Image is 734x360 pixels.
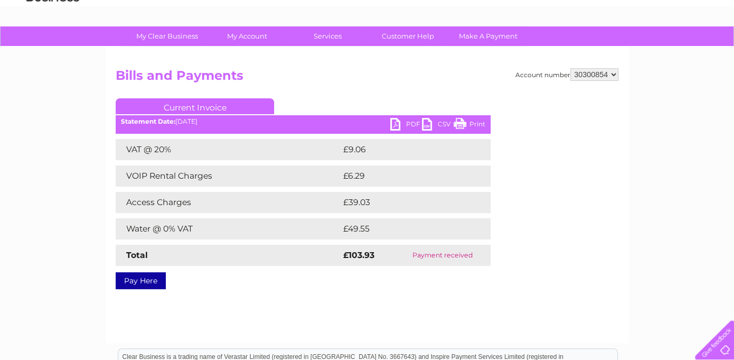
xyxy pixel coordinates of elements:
a: Customer Help [364,26,451,46]
td: VOIP Rental Charges [116,165,341,187]
td: £9.06 [341,139,467,160]
a: Water [548,45,568,53]
a: Telecoms [604,45,636,53]
a: 0333 014 3131 [535,5,608,19]
a: Pay Here [116,272,166,289]
a: CSV [422,118,454,133]
a: Services [284,26,371,46]
div: Clear Business is a trading name of Verastar Limited (registered in [GEOGRAPHIC_DATA] No. 3667643... [118,6,617,51]
a: My Clear Business [124,26,211,46]
a: Contact [664,45,690,53]
td: £39.03 [341,192,469,213]
img: logo.png [26,27,80,60]
strong: Total [126,250,148,260]
td: Payment received [394,245,491,266]
a: Blog [642,45,657,53]
strong: £103.93 [343,250,374,260]
td: Access Charges [116,192,341,213]
td: Water @ 0% VAT [116,218,341,239]
a: Energy [575,45,598,53]
td: VAT @ 20% [116,139,341,160]
td: £49.55 [341,218,469,239]
a: My Account [204,26,291,46]
b: Statement Date: [121,117,175,125]
a: Current Invoice [116,98,274,114]
a: Make A Payment [445,26,532,46]
div: Account number [515,68,618,81]
h2: Bills and Payments [116,68,618,88]
a: PDF [390,118,422,133]
a: Print [454,118,485,133]
div: [DATE] [116,118,491,125]
a: Log out [699,45,724,53]
td: £6.29 [341,165,466,187]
